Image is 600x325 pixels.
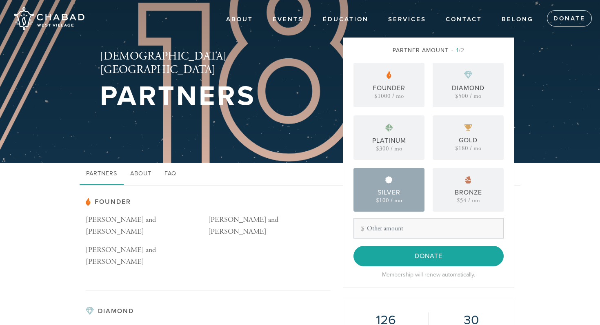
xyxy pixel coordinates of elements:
a: About [220,12,259,27]
img: pp-diamond.svg [86,307,94,315]
img: pp-diamond.svg [464,71,472,79]
a: EDUCATION [317,12,375,27]
div: $1000 / mo [374,93,404,99]
div: $500 / mo [455,93,481,99]
p: [PERSON_NAME] and [PERSON_NAME] [86,214,208,238]
div: $100 / mo [376,197,402,203]
div: Membership will renew automatically. [353,270,504,279]
div: $300 / mo [376,146,402,152]
h3: Founder [86,198,331,206]
a: Partners [80,163,124,186]
h1: Partners [100,83,316,110]
a: Belong [496,12,540,27]
span: /2 [451,47,464,54]
div: Diamond [452,83,484,93]
img: Chabad%20West%20Village.png [12,4,85,33]
h3: Diamond [86,307,331,315]
div: Platinum [372,136,406,146]
p: [PERSON_NAME] and [PERSON_NAME] [86,244,208,268]
img: pp-platinum.svg [385,124,393,132]
img: pp-partner.svg [86,198,91,206]
div: $54 / mo [457,197,480,203]
img: pp-bronze.svg [465,176,471,184]
img: pp-gold.svg [464,124,472,131]
input: Other amount [353,218,504,239]
div: Bronze [455,188,482,197]
a: Contact [440,12,488,27]
img: pp-silver.svg [385,176,393,184]
div: Gold [459,135,478,145]
div: Partner Amount [353,46,504,55]
h2: [DEMOGRAPHIC_DATA][GEOGRAPHIC_DATA] [100,50,316,77]
div: Silver [378,188,400,197]
div: Founder [373,83,405,93]
a: About [124,163,158,186]
span: 1 [456,47,459,54]
a: FAQ [158,163,183,186]
img: pp-partner.svg [387,71,391,79]
input: Donate [353,246,504,266]
a: Donate [547,10,592,27]
a: Events [267,12,309,27]
a: Services [382,12,432,27]
p: [PERSON_NAME] and [PERSON_NAME] [208,214,331,238]
div: $180 / mo [455,145,481,151]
